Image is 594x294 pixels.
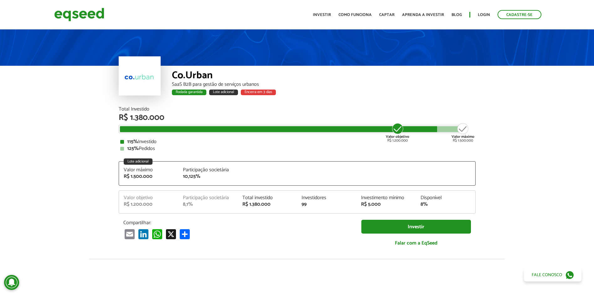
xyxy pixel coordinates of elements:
div: Valor máximo [124,168,174,173]
p: Compartilhar: [123,220,352,226]
a: LinkedIn [137,229,150,239]
div: R$ 1.500.000 [452,122,474,142]
a: Cadastre-se [498,10,541,19]
div: R$ 1.380.000 [119,114,476,122]
div: Co.Urban [172,70,476,82]
div: R$ 1.500.000 [124,174,174,179]
div: Valor objetivo [124,195,174,200]
div: R$ 1.200.000 [386,122,409,142]
div: Investidores [302,195,352,200]
a: Investir [361,220,471,234]
div: Lote adicional [209,90,238,95]
a: Compartilhar [178,229,191,239]
div: R$ 1.200.000 [124,202,174,207]
a: Aprenda a investir [402,13,444,17]
div: 99 [302,202,352,207]
div: Participação societária [183,195,233,200]
a: Investir [313,13,331,17]
div: Participação societária [183,168,233,173]
div: SaaS B2B para gestão de serviços urbanos [172,82,476,87]
a: Email [123,229,136,239]
a: Blog [452,13,462,17]
strong: Valor máximo [452,134,474,140]
div: Investimento mínimo [361,195,411,200]
div: 10,125% [183,174,233,179]
div: Encerra em 3 dias [241,90,276,95]
strong: Valor objetivo [386,134,409,140]
a: Como funciona [338,13,372,17]
strong: 125% [127,144,139,153]
div: Rodada garantida [172,90,206,95]
div: 8% [421,202,471,207]
div: Total investido [242,195,292,200]
a: Captar [379,13,395,17]
a: Falar com a EqSeed [361,237,471,250]
img: EqSeed [54,6,104,23]
div: Lote adicional [124,158,152,165]
a: X [165,229,177,239]
a: WhatsApp [151,229,163,239]
div: Pedidos [120,146,474,151]
div: Total Investido [119,107,476,112]
div: R$ 1.380.000 [242,202,292,207]
div: 8,1% [183,202,233,207]
a: Login [478,13,490,17]
div: R$ 5.000 [361,202,411,207]
div: Disponível [421,195,471,200]
strong: 115% [127,137,138,146]
a: Fale conosco [524,268,581,281]
div: Investido [120,139,474,144]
